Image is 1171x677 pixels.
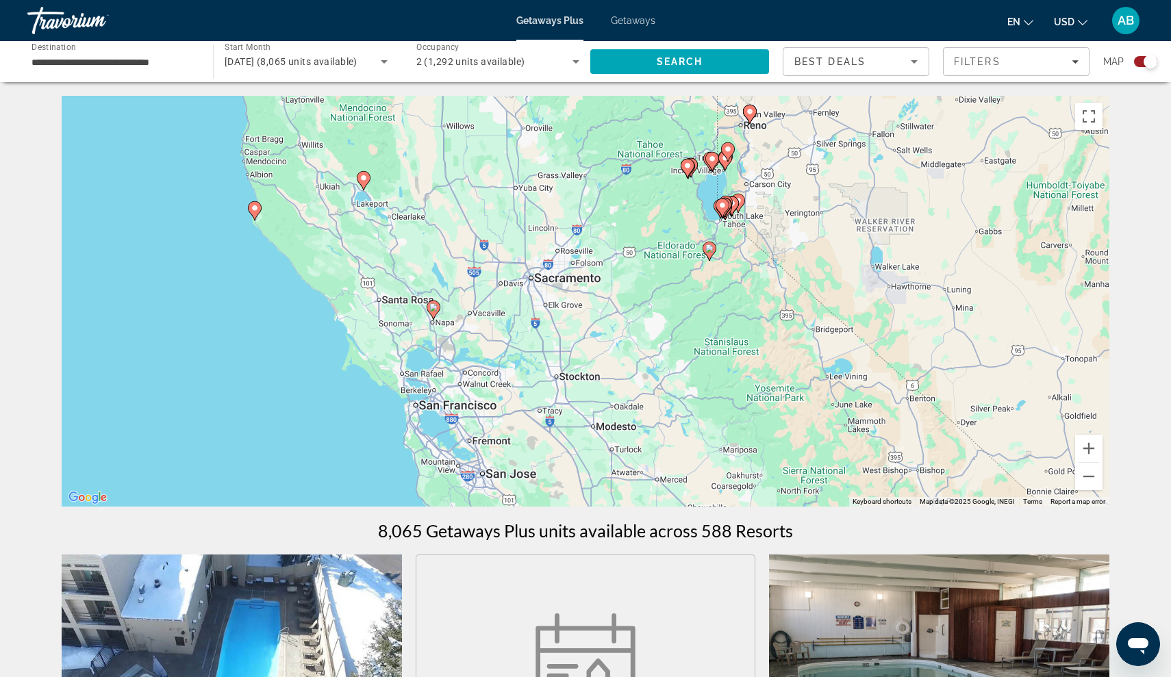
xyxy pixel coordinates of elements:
[32,42,76,51] span: Destination
[65,489,110,507] a: Open this area in Google Maps (opens a new window)
[1116,622,1160,666] iframe: Button to launch messaging window
[590,49,769,74] button: Search
[378,520,793,541] h1: 8,065 Getaways Plus units available across 588 Resorts
[1050,498,1105,505] a: Report a map error
[657,56,703,67] span: Search
[32,54,195,71] input: Select destination
[954,56,1000,67] span: Filters
[1103,52,1124,71] span: Map
[1023,498,1042,505] a: Terms (opens in new tab)
[416,56,525,67] span: 2 (1,292 units available)
[853,497,911,507] button: Keyboard shortcuts
[1075,435,1103,462] button: Zoom in
[1054,16,1074,27] span: USD
[1118,14,1134,27] span: AB
[920,498,1015,505] span: Map data ©2025 Google, INEGI
[794,53,918,70] mat-select: Sort by
[1054,12,1087,31] button: Change currency
[225,42,270,52] span: Start Month
[794,56,866,67] span: Best Deals
[516,15,583,26] a: Getaways Plus
[65,489,110,507] img: Google
[225,56,357,67] span: [DATE] (8,065 units available)
[1075,463,1103,490] button: Zoom out
[1108,6,1144,35] button: User Menu
[1007,16,1020,27] span: en
[1007,12,1033,31] button: Change language
[27,3,164,38] a: Travorium
[1075,103,1103,130] button: Toggle fullscreen view
[611,15,655,26] a: Getaways
[416,42,459,52] span: Occupancy
[943,47,1090,76] button: Filters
